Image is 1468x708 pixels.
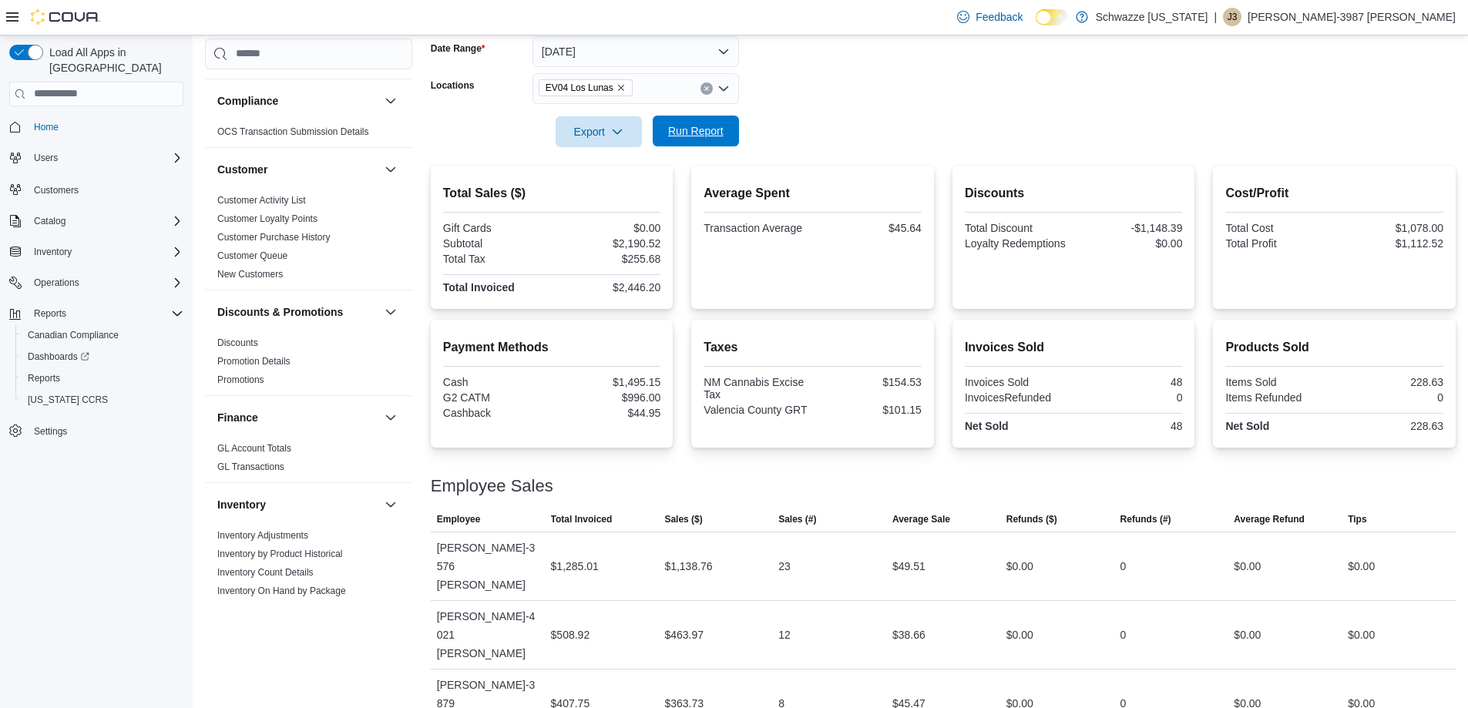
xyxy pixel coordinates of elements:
[551,626,590,644] div: $508.92
[217,529,308,542] span: Inventory Adjustments
[217,410,258,425] h3: Finance
[1225,184,1443,203] h2: Cost/Profit
[28,243,183,261] span: Inventory
[1338,222,1443,234] div: $1,078.00
[892,513,950,525] span: Average Sale
[205,191,412,290] div: Customer
[816,404,922,416] div: $101.15
[34,121,59,133] span: Home
[616,83,626,92] button: Remove EV04 Los Lunas from selection in this group
[3,420,190,442] button: Settings
[34,184,79,196] span: Customers
[1077,420,1182,432] div: 48
[28,421,183,441] span: Settings
[28,212,183,230] span: Catalog
[217,530,308,541] a: Inventory Adjustments
[22,369,183,388] span: Reports
[34,246,72,258] span: Inventory
[217,250,287,261] a: Customer Queue
[15,324,190,346] button: Canadian Compliance
[34,152,58,164] span: Users
[22,326,183,344] span: Canadian Compliance
[15,346,190,367] a: Dashboards
[28,181,85,200] a: Customers
[778,513,816,525] span: Sales (#)
[217,337,258,348] a: Discounts
[28,351,89,363] span: Dashboards
[1348,557,1375,575] div: $0.00
[778,557,791,575] div: 23
[431,79,475,92] label: Locations
[217,356,291,367] a: Promotion Details
[34,215,66,227] span: Catalog
[217,126,369,137] a: OCS Transaction Submission Details
[34,425,67,438] span: Settings
[43,45,183,75] span: Load All Apps in [GEOGRAPHIC_DATA]
[3,178,190,200] button: Customers
[381,92,400,110] button: Compliance
[704,376,809,401] div: NM Cannabis Excise Tax
[443,222,549,234] div: Gift Cards
[28,273,86,292] button: Operations
[3,241,190,263] button: Inventory
[551,557,599,575] div: $1,285.01
[217,410,378,425] button: Finance
[217,126,369,138] span: OCS Transaction Submission Details
[1225,420,1269,432] strong: Net Sold
[381,160,400,179] button: Customer
[217,304,343,320] h3: Discounts & Promotions
[556,116,642,147] button: Export
[1234,557,1261,575] div: $0.00
[28,372,60,384] span: Reports
[965,376,1070,388] div: Invoices Sold
[22,391,114,409] a: [US_STATE] CCRS
[28,118,65,136] a: Home
[443,338,661,357] h2: Payment Methods
[704,404,809,416] div: Valencia County GRT
[1338,420,1443,432] div: 228.63
[443,376,549,388] div: Cash
[965,391,1070,404] div: InvoicesRefunded
[217,567,314,578] a: Inventory Count Details
[539,79,633,96] span: EV04 Los Lunas
[205,122,412,147] div: Compliance
[217,497,266,512] h3: Inventory
[1248,8,1456,26] p: [PERSON_NAME]-3987 [PERSON_NAME]
[217,497,378,512] button: Inventory
[28,180,183,199] span: Customers
[443,407,549,419] div: Cashback
[965,237,1070,250] div: Loyalty Redemptions
[28,273,183,292] span: Operations
[1223,8,1241,26] div: Jodi-3987 Jansen
[217,461,284,473] span: GL Transactions
[892,557,925,575] div: $49.51
[965,420,1009,432] strong: Net Sold
[217,585,346,597] span: Inventory On Hand by Package
[1077,376,1182,388] div: 48
[431,532,545,600] div: [PERSON_NAME]-3576 [PERSON_NAME]
[34,277,79,289] span: Operations
[217,304,378,320] button: Discounts & Promotions
[443,184,661,203] h2: Total Sales ($)
[3,272,190,294] button: Operations
[532,36,739,67] button: [DATE]
[443,253,549,265] div: Total Tax
[778,626,791,644] div: 12
[217,213,317,224] a: Customer Loyalty Points
[22,326,125,344] a: Canadian Compliance
[28,394,108,406] span: [US_STATE] CCRS
[664,626,704,644] div: $463.97
[816,376,922,388] div: $154.53
[205,334,412,395] div: Discounts & Promotions
[3,210,190,232] button: Catalog
[555,237,660,250] div: $2,190.52
[381,303,400,321] button: Discounts & Promotions
[1006,513,1057,525] span: Refunds ($)
[22,391,183,409] span: Washington CCRS
[217,548,343,560] span: Inventory by Product Historical
[565,116,633,147] span: Export
[431,601,545,669] div: [PERSON_NAME]-4021 [PERSON_NAME]
[1006,626,1033,644] div: $0.00
[1096,8,1208,26] p: Schwazze [US_STATE]
[704,338,922,357] h2: Taxes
